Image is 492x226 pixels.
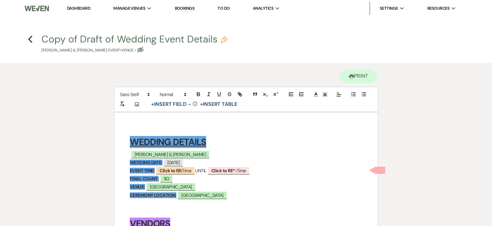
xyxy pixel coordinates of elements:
span: Time [156,166,195,175]
button: Insert Field [149,100,194,108]
b: Click to fill: [160,168,182,174]
span: Header Formats [157,91,188,98]
span: [GEOGRAPHIC_DATA] [177,191,227,199]
a: Bookings [175,6,195,12]
b: Click to fill* : [211,168,237,174]
img: Weven Logo [25,2,49,15]
span: Resources [427,5,450,12]
p: UNTIL [130,167,362,175]
span: + [151,102,154,107]
span: Text Background Color [320,91,330,98]
strong: VENUE: [130,184,145,190]
a: Dashboard [67,6,90,11]
span: Alignment [334,91,343,98]
p: [PERSON_NAME] & [PERSON_NAME] Event • Venue • [41,47,227,53]
button: +Insert Table [198,100,240,108]
span: [GEOGRAPHIC_DATA] [146,183,196,191]
span: [PERSON_NAME] & [PERSON_NAME] [131,150,210,158]
strong: FINAL COUNT: [130,176,159,182]
span: Manage Venues [113,5,145,12]
span: Settings [380,5,398,12]
span: Time [207,166,250,175]
u: WEDDING DETAILS [130,136,206,148]
button: Print [340,70,377,83]
span: 110 [160,175,173,183]
button: Copy of Draft of Wedding Event Details[PERSON_NAME] & [PERSON_NAME] Event•Venue • [41,34,227,53]
strong: WEDDING DATE: [130,160,162,165]
span: Analytics [253,5,274,12]
strong: CEREMONY LOCATION: [130,192,176,198]
span: [DATE] [163,158,184,166]
span: Text Color [311,91,320,98]
a: To Do [218,6,229,11]
strong: EVENT TIME: [130,168,155,174]
span: + [200,102,203,107]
